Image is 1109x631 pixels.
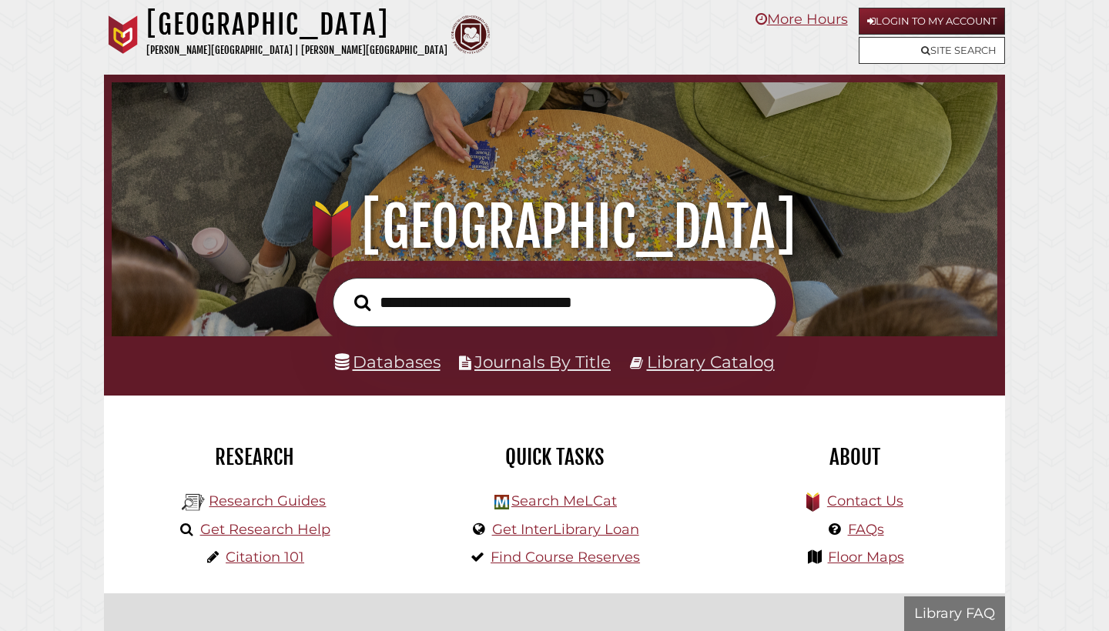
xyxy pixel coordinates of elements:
a: Databases [335,352,441,372]
a: Journals By Title [474,352,611,372]
button: Search [347,290,378,315]
a: Floor Maps [828,549,904,566]
h2: Quick Tasks [416,444,693,470]
img: Calvin University [104,15,142,54]
a: Research Guides [209,492,326,509]
a: Find Course Reserves [491,549,640,566]
img: Calvin Theological Seminary [451,15,490,54]
a: Site Search [859,37,1005,64]
a: Contact Us [827,492,903,509]
a: Library Catalog [647,352,775,372]
i: Search [354,293,370,311]
img: Hekman Library Logo [182,491,205,514]
a: Citation 101 [226,549,304,566]
a: Search MeLCat [511,492,617,509]
h2: Research [116,444,393,470]
h1: [GEOGRAPHIC_DATA] [146,8,447,42]
a: Login to My Account [859,8,1005,35]
a: FAQs [848,521,884,538]
a: More Hours [756,11,848,28]
h2: About [716,444,993,470]
a: Get InterLibrary Loan [492,521,639,538]
h1: [GEOGRAPHIC_DATA] [129,193,981,261]
p: [PERSON_NAME][GEOGRAPHIC_DATA] | [PERSON_NAME][GEOGRAPHIC_DATA] [146,42,447,59]
img: Hekman Library Logo [494,495,509,509]
a: Get Research Help [200,521,330,538]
